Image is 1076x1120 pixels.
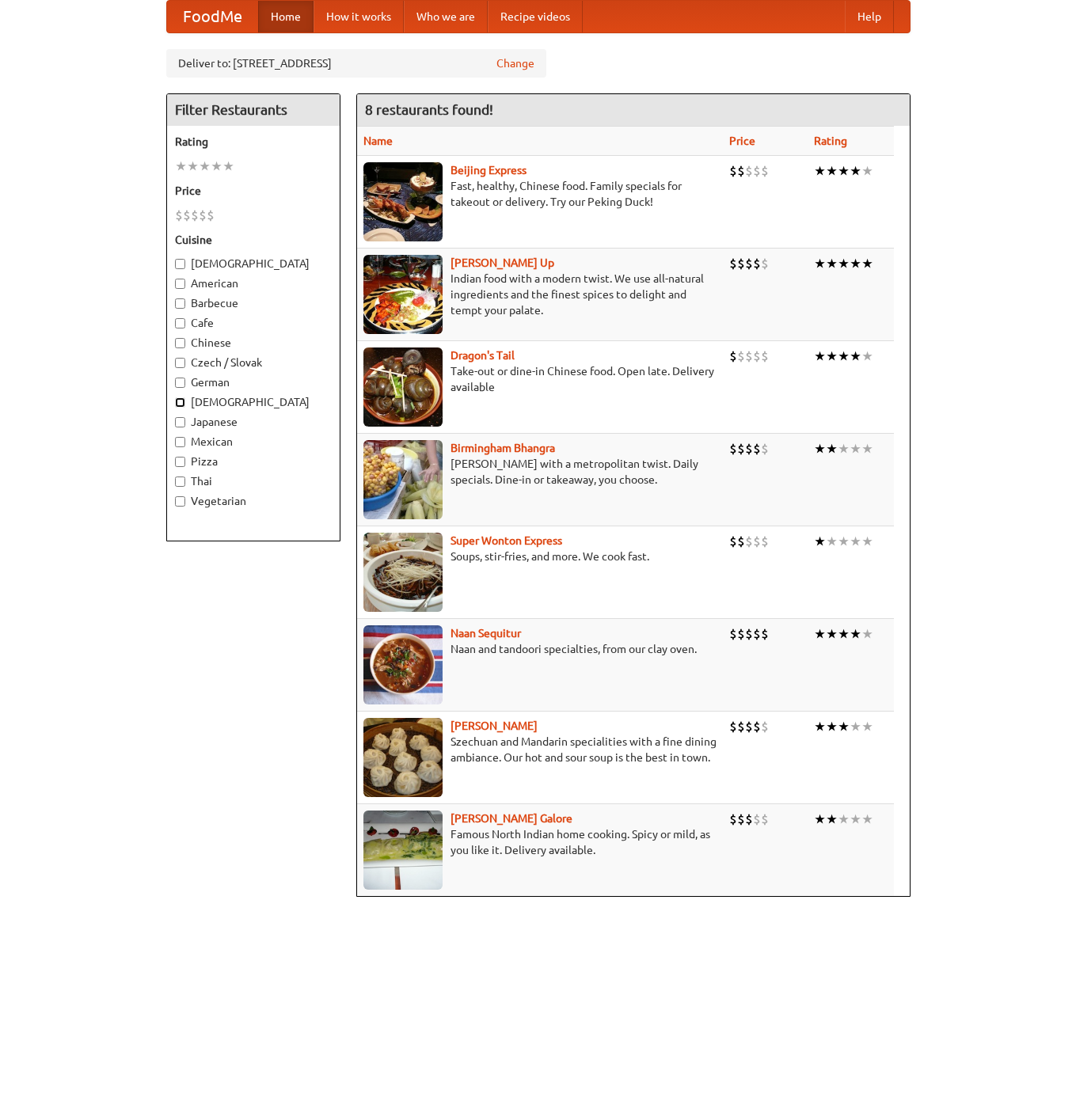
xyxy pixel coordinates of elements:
[451,349,515,362] a: Dragon's Tail
[451,256,554,269] a: [PERSON_NAME] Up
[363,718,443,797] img: shandong.jpg
[753,347,761,365] li: $
[363,178,717,210] p: Fast, healthy, Chinese food. Family specials for takeout or delivery. Try our Peking Duck!
[737,255,745,272] li: $
[753,440,761,457] li: $
[175,493,332,509] label: Vegetarian
[745,718,753,735] li: $
[850,625,861,643] li: ★
[737,718,745,735] li: $
[175,457,185,467] input: Pizza
[175,437,185,447] input: Mexican
[745,162,753,180] li: $
[838,255,850,272] li: ★
[850,440,861,457] li: ★
[451,719,538,732] b: [PERSON_NAME]
[850,347,861,365] li: ★
[175,374,332,390] label: German
[826,255,838,272] li: ★
[850,255,861,272] li: ★
[861,440,873,457] li: ★
[826,162,838,180] li: ★
[838,811,850,828] li: ★
[363,826,717,858] p: Famous North Indian home cooking. Spicy or mild, as you like it. Delivery available.
[183,207,191,224] li: $
[363,811,443,890] img: currygalore.jpg
[737,533,745,550] li: $
[175,394,332,410] label: [DEMOGRAPHIC_DATA]
[826,718,838,735] li: ★
[363,162,443,241] img: beijing.jpg
[175,183,332,199] h5: Price
[175,335,332,351] label: Chinese
[745,440,753,457] li: $
[753,162,761,180] li: $
[365,102,493,117] ng-pluralize: 8 restaurants found!
[826,811,838,828] li: ★
[861,811,873,828] li: ★
[175,454,332,469] label: Pizza
[814,135,847,147] a: Rating
[838,533,850,550] li: ★
[753,718,761,735] li: $
[826,347,838,365] li: ★
[737,347,745,365] li: $
[761,625,769,643] li: $
[838,718,850,735] li: ★
[729,440,737,457] li: $
[838,625,850,643] li: ★
[175,207,183,224] li: $
[737,811,745,828] li: $
[729,811,737,828] li: $
[850,533,861,550] li: ★
[838,162,850,180] li: ★
[850,718,861,735] li: ★
[850,162,861,180] li: ★
[175,417,185,427] input: Japanese
[175,232,332,248] h5: Cuisine
[861,718,873,735] li: ★
[761,718,769,735] li: $
[175,315,332,331] label: Cafe
[814,625,826,643] li: ★
[175,338,185,348] input: Chinese
[753,811,761,828] li: $
[745,255,753,272] li: $
[363,347,443,427] img: dragon.jpg
[745,533,753,550] li: $
[451,164,527,177] a: Beijing Express
[737,162,745,180] li: $
[175,275,332,291] label: American
[175,256,332,271] label: [DEMOGRAPHIC_DATA]
[753,255,761,272] li: $
[861,162,873,180] li: ★
[175,414,332,430] label: Japanese
[861,347,873,365] li: ★
[451,534,562,547] a: Super Wonton Express
[729,162,737,180] li: $
[404,1,488,32] a: Who we are
[753,533,761,550] li: $
[167,1,258,32] a: FoodMe
[175,355,332,370] label: Czech / Slovak
[363,271,717,318] p: Indian food with a modern twist. We use all-natural ingredients and the finest spices to delight ...
[451,627,521,640] b: Naan Sequitur
[175,496,185,507] input: Vegetarian
[496,55,534,71] a: Change
[166,49,546,78] div: Deliver to: [STREET_ADDRESS]
[826,533,838,550] li: ★
[761,347,769,365] li: $
[175,397,185,408] input: [DEMOGRAPHIC_DATA]
[191,207,199,224] li: $
[175,358,185,368] input: Czech / Slovak
[451,442,555,454] a: Birmingham Bhangra
[314,1,404,32] a: How it works
[175,158,187,175] li: ★
[729,533,737,550] li: $
[187,158,199,175] li: ★
[363,440,443,519] img: bhangra.jpg
[814,718,826,735] li: ★
[745,347,753,365] li: $
[175,378,185,388] input: German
